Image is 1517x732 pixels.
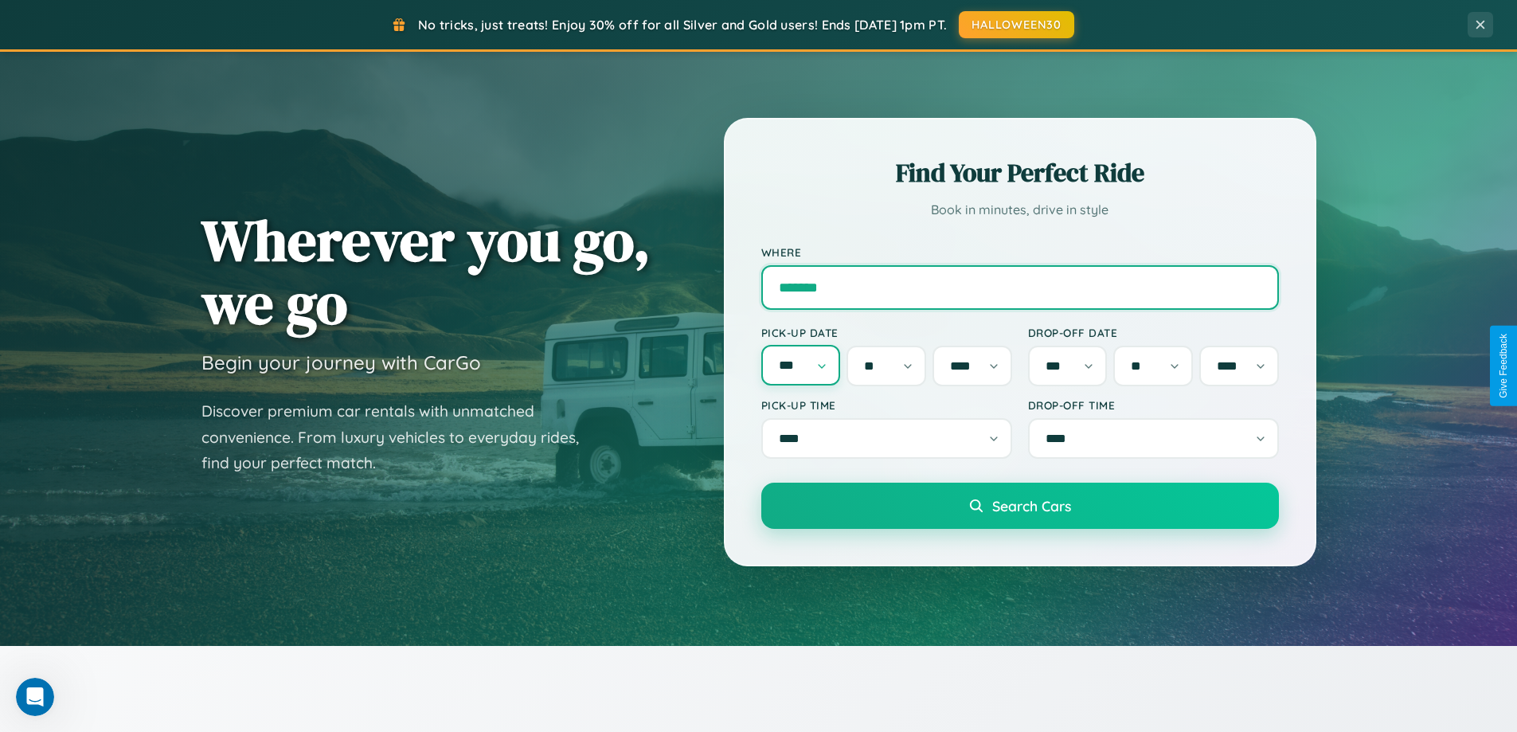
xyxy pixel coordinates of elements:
[1028,326,1279,339] label: Drop-off Date
[761,326,1012,339] label: Pick-up Date
[992,497,1071,515] span: Search Cars
[1028,398,1279,412] label: Drop-off Time
[1498,334,1509,398] div: Give Feedback
[16,678,54,716] iframe: Intercom live chat
[201,209,651,335] h1: Wherever you go, we go
[761,483,1279,529] button: Search Cars
[201,350,481,374] h3: Begin your journey with CarGo
[959,11,1074,38] button: HALLOWEEN30
[761,155,1279,190] h2: Find Your Perfect Ride
[761,198,1279,221] p: Book in minutes, drive in style
[418,17,947,33] span: No tricks, just treats! Enjoy 30% off for all Silver and Gold users! Ends [DATE] 1pm PT.
[761,398,1012,412] label: Pick-up Time
[201,398,600,476] p: Discover premium car rentals with unmatched convenience. From luxury vehicles to everyday rides, ...
[761,245,1279,259] label: Where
